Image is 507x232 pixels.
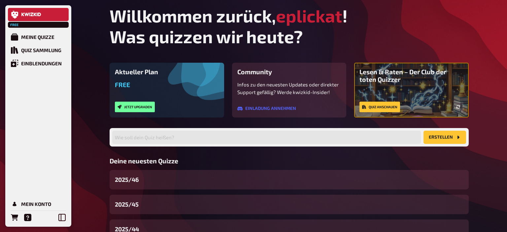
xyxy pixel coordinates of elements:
[110,195,469,214] a: 2025/45
[115,81,130,88] span: Free
[359,102,400,112] a: Quiz anschauen
[9,23,20,27] span: Free
[276,5,342,26] span: eplickat
[21,201,51,207] div: Mein Konto
[112,131,421,144] input: Wie soll dein Quiz heißen?
[8,57,69,70] a: Einblendungen
[8,30,69,44] a: Meine Quizze
[110,170,469,189] a: 2025/46
[115,102,155,112] button: Jetzt upgraden
[423,131,466,144] button: Erstellen
[8,44,69,57] a: Quiz Sammlung
[359,68,463,83] h3: Lesen & Raten – Der Club der toten Quizzer
[237,81,341,96] p: Infos zu den neuesten Updates oder direkter Support gefällig? Werde kwizkid-Insider!
[115,68,219,76] h3: Aktueller Plan
[237,106,296,111] a: Einladung annehmen
[21,47,61,53] div: Quiz Sammlung
[21,60,62,66] div: Einblendungen
[110,157,469,165] h3: Deine neuesten Quizze
[8,197,69,211] a: Mein Konto
[21,34,54,40] div: Meine Quizze
[115,175,139,184] span: 2025/46
[21,211,34,224] a: Hilfe
[237,68,341,76] h3: Community
[115,200,139,209] span: 2025/45
[8,211,21,224] a: Bestellungen
[110,5,469,47] h1: Willkommen zurück, ! Was quizzen wir heute?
